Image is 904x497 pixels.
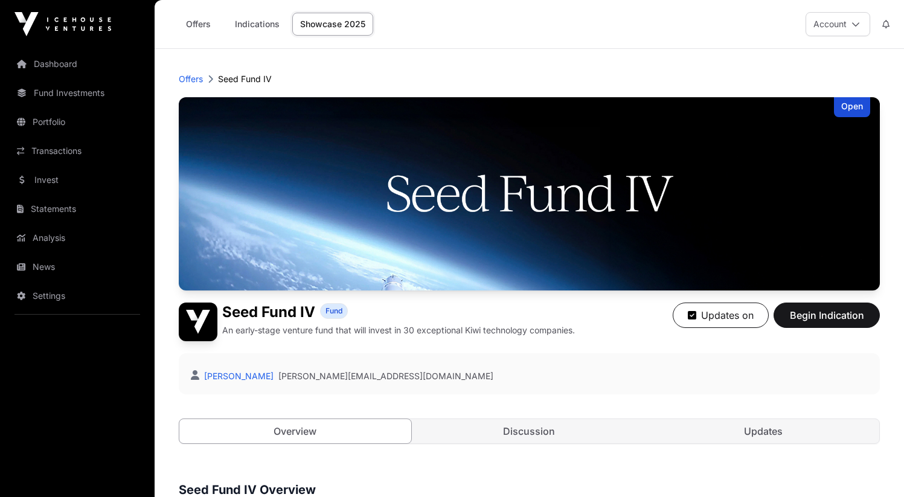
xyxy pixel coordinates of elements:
a: [PERSON_NAME][EMAIL_ADDRESS][DOMAIN_NAME] [278,370,493,382]
a: Portfolio [10,109,145,135]
nav: Tabs [179,419,879,443]
a: Showcase 2025 [292,13,373,36]
a: Dashboard [10,51,145,77]
span: Begin Indication [789,308,865,322]
a: Fund Investments [10,80,145,106]
button: Account [806,12,870,36]
a: Indications [227,13,287,36]
a: Offers [179,73,203,85]
iframe: Chat Widget [844,439,904,497]
a: Overview [179,418,412,444]
img: Seed Fund IV [179,97,880,290]
a: Analysis [10,225,145,251]
a: Invest [10,167,145,193]
a: Settings [10,283,145,309]
a: Transactions [10,138,145,164]
span: Fund [325,306,342,316]
p: Seed Fund IV [218,73,272,85]
button: Updates on [673,303,769,328]
h1: Seed Fund IV [222,303,315,322]
p: An early-stage venture fund that will invest in 30 exceptional Kiwi technology companies. [222,324,575,336]
img: Seed Fund IV [179,303,217,341]
img: Icehouse Ventures Logo [14,12,111,36]
button: Begin Indication [774,303,880,328]
a: Discussion [414,419,646,443]
a: Statements [10,196,145,222]
a: [PERSON_NAME] [202,371,274,381]
a: Updates [647,419,879,443]
a: Begin Indication [774,315,880,327]
div: Open [834,97,870,117]
a: Offers [174,13,222,36]
a: News [10,254,145,280]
